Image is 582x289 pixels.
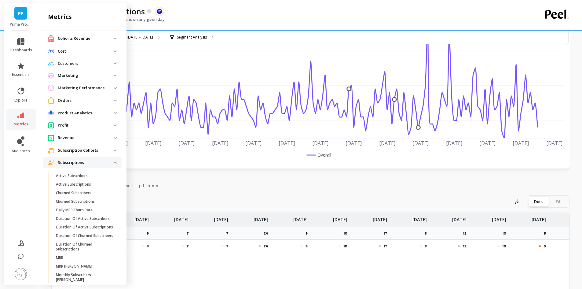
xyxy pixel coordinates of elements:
[15,268,27,280] img: profile picture
[343,231,351,236] p: 10
[187,244,189,249] p: 7
[48,122,54,128] img: navigation item icon
[373,213,387,223] p: [DATE]
[384,231,391,236] p: 17
[58,35,114,42] p: Cohorts Revenue
[544,231,550,236] p: 5
[174,213,189,223] p: [DATE]
[333,213,347,223] p: [DATE]
[48,35,54,43] img: navigation item icon
[114,150,117,151] img: down caret icon
[13,122,28,127] span: metrics
[58,98,114,104] p: Orders
[48,135,54,141] img: navigation item icon
[492,213,506,223] p: [DATE]
[226,231,232,236] p: 7
[114,162,117,164] img: down caret icon
[58,85,114,91] p: Marketing Performance
[264,231,272,236] p: 24
[56,255,63,260] p: MRR
[10,22,32,27] p: Prime Prometics™
[343,244,347,249] p: 10
[502,231,510,236] p: 10
[114,124,117,126] img: down caret icon
[48,72,54,79] img: navigation item icon
[48,49,54,53] img: navigation item icon
[114,75,117,76] img: down caret icon
[114,50,117,52] img: down caret icon
[56,264,92,269] p: MRR [PERSON_NAME]
[51,178,570,192] nav: Tabs
[114,87,117,89] img: down caret icon
[58,110,114,116] p: Product Analytics
[306,244,308,249] p: 9
[214,213,228,223] p: [DATE]
[48,97,54,104] img: navigation item icon
[48,61,54,65] img: navigation item icon
[48,160,54,165] img: navigation item icon
[58,72,114,79] p: Marketing
[56,191,91,195] p: Churned Subscribers
[10,48,32,53] span: dashboards
[254,213,268,223] p: [DATE]
[147,231,152,236] p: 9
[114,137,117,139] img: down caret icon
[425,231,430,236] p: 8
[147,244,149,249] p: 9
[452,213,467,223] p: [DATE]
[264,244,268,249] p: 24
[48,13,72,21] h2: metrics
[110,183,158,189] span: Subscriptions
[56,216,110,221] p: Duration Of Active Subscribers
[56,225,113,230] p: Duration Of Active Subscriptions
[58,122,114,128] p: Profit
[58,61,114,67] p: Customers
[544,244,546,249] p: 5
[56,173,88,178] p: Active Subscribers
[114,38,117,39] img: down caret icon
[157,9,162,14] img: api.recharge.svg
[48,110,54,115] img: navigation item icon
[114,100,117,102] img: down caret icon
[463,231,470,236] p: 12
[306,231,311,236] p: 9
[48,85,54,91] img: navigation item icon
[58,147,114,154] p: Subscription Cohorts
[12,72,30,77] span: essentials
[56,208,93,213] p: Daily MRR Churn Rate
[293,213,308,223] p: [DATE]
[56,233,113,238] p: Duration Of Churned Subscribers
[502,244,506,249] p: 10
[532,213,546,223] p: [DATE]
[528,197,548,206] div: Dots
[425,244,427,249] p: 8
[187,231,192,236] p: 7
[548,197,569,206] div: Fill
[114,62,117,64] img: down caret icon
[12,149,30,154] span: audiences
[226,244,228,249] p: 7
[177,35,207,40] p: Segment Analysis
[412,213,427,223] p: [DATE]
[114,112,117,114] img: down caret icon
[56,199,95,204] p: Churned Subscriptions
[58,160,114,166] p: Subscriptions
[18,10,24,17] span: PP
[14,98,27,103] span: explore
[56,242,114,252] p: Duration Of Churned Subscriptions
[134,213,149,223] p: [DATE]
[48,147,54,154] img: navigation item icon
[56,272,114,282] p: Monthly Subscribers [PERSON_NAME]
[384,244,387,249] p: 17
[56,182,91,187] p: Active Subscriptions
[58,48,114,54] p: Cost
[463,244,467,249] p: 12
[58,135,114,141] p: Revenue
